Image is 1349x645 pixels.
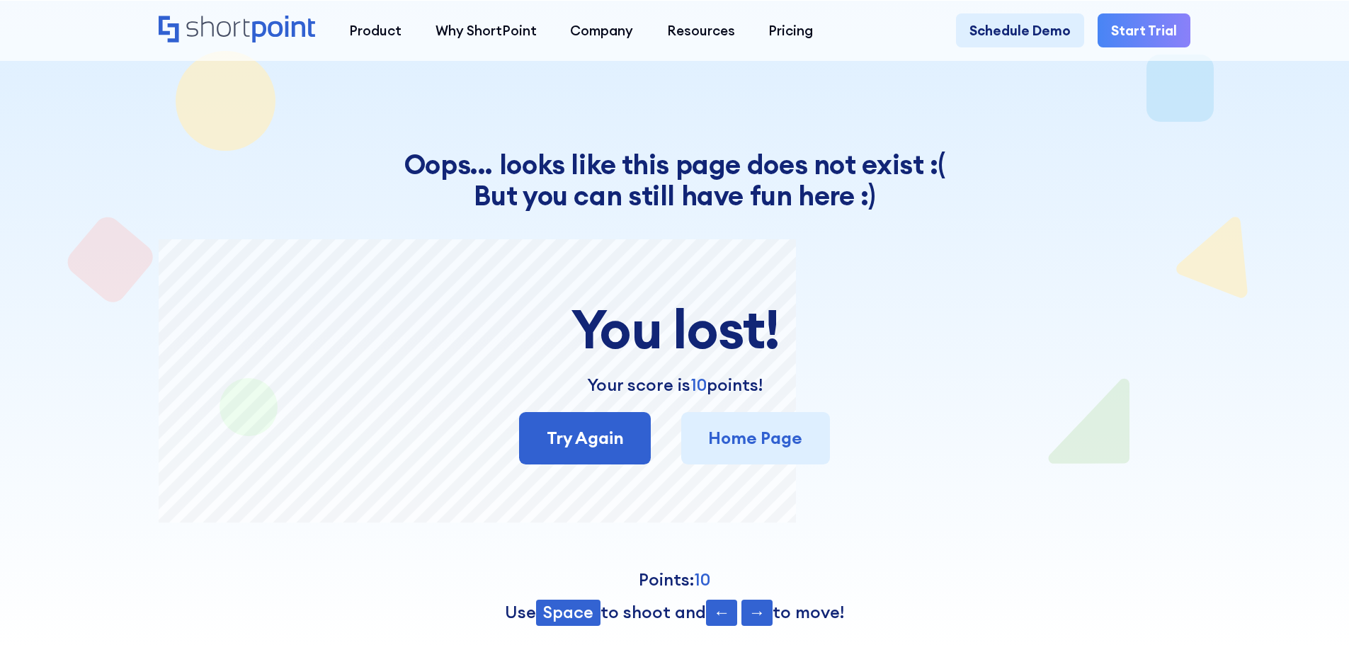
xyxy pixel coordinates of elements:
iframe: Chat Widget [1094,481,1349,645]
a: Why ShortPoint [419,13,554,47]
a: Resources [650,13,752,47]
a: Product [332,13,419,47]
h3: You lost! [571,299,778,359]
p: Your score is points! [587,372,763,398]
a: Try Again [519,412,650,464]
span: ← [706,600,737,626]
div: Resources [667,21,735,41]
div: Product [349,21,402,41]
a: Pricing [752,13,831,47]
span: 10 [694,569,710,590]
a: Home Page [681,412,829,464]
a: Schedule Demo [956,13,1084,47]
a: Company [553,13,650,47]
div: Why ShortPoint [436,21,537,41]
div: Pricing [768,21,813,41]
h4: Oops... looks like this page does not exist :( But you can still have fun here :) [159,149,1190,211]
div: Company [570,21,633,41]
span: 10 [690,374,707,395]
span: → [741,600,773,626]
p: Points: [159,567,1190,593]
a: Start Trial [1098,13,1190,47]
p: Use to shoot and to move! [159,600,1190,625]
a: Home [159,16,315,45]
span: Space [536,600,600,626]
